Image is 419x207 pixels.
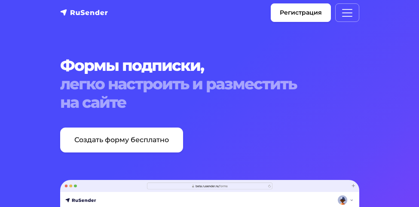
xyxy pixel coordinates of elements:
[60,75,359,112] span: легко настроить и разместить на сайте
[335,3,359,22] button: Меню
[60,56,359,112] h1: Формы подписки,
[271,3,331,22] a: Регистрация
[60,128,183,152] a: Создать форму бесплатно
[60,8,108,17] img: RuSender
